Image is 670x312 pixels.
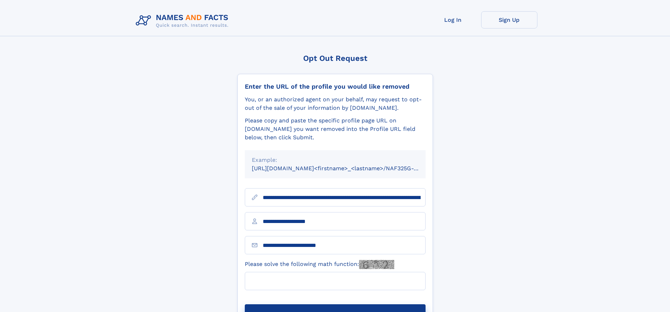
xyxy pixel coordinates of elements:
img: Logo Names and Facts [133,11,234,30]
div: Example: [252,156,419,164]
div: Opt Out Request [237,54,433,63]
div: You, or an authorized agent on your behalf, may request to opt-out of the sale of your informatio... [245,95,426,112]
label: Please solve the following math function: [245,260,394,269]
div: Enter the URL of the profile you would like removed [245,83,426,90]
small: [URL][DOMAIN_NAME]<firstname>_<lastname>/NAF325G-xxxxxxxx [252,165,439,172]
a: Log In [425,11,481,28]
div: Please copy and paste the specific profile page URL on [DOMAIN_NAME] you want removed into the Pr... [245,116,426,142]
a: Sign Up [481,11,537,28]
